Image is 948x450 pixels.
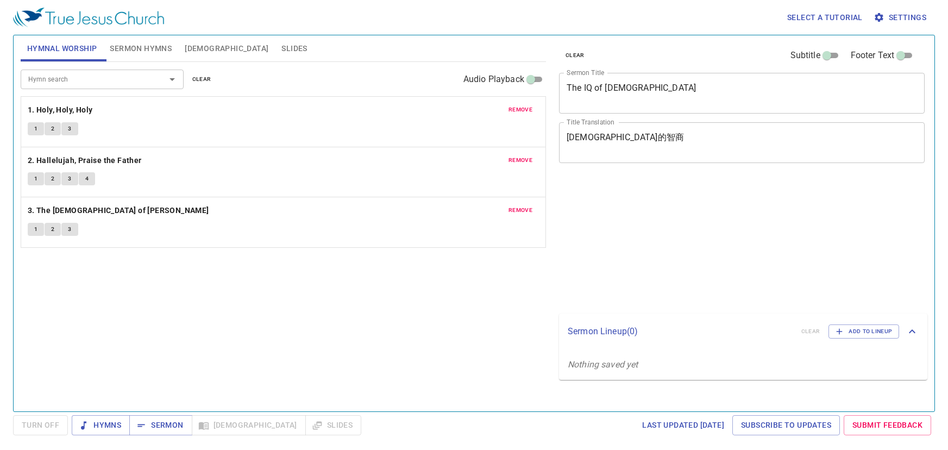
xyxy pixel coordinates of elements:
iframe: from-child [555,174,853,309]
span: 1 [34,224,37,234]
button: Sermon [129,415,192,435]
button: 2. Hallelujah, Praise the Father [28,154,143,167]
a: Submit Feedback [844,415,931,435]
span: Last updated [DATE] [642,418,724,432]
span: 1 [34,174,37,184]
button: 3. The [DEMOGRAPHIC_DATA] of [PERSON_NAME] [28,204,211,217]
span: 3 [68,224,71,234]
button: 2 [45,172,61,185]
button: clear [186,73,218,86]
span: Slides [281,42,307,55]
span: 1 [34,124,37,134]
span: Submit Feedback [852,418,922,432]
span: 2 [51,224,54,234]
a: Subscribe to Updates [732,415,840,435]
img: True Jesus Church [13,8,164,27]
span: remove [508,155,532,165]
span: Settings [876,11,926,24]
span: remove [508,105,532,115]
a: Last updated [DATE] [638,415,729,435]
span: 2 [51,124,54,134]
button: 1 [28,223,44,236]
textarea: [DEMOGRAPHIC_DATA]的智商 [567,132,917,153]
span: Audio Playback [463,73,524,86]
span: Subtitle [790,49,820,62]
span: Footer Text [851,49,895,62]
button: clear [559,49,591,62]
b: 1. Holy, Holy, Holy [28,103,93,117]
button: 1 [28,172,44,185]
p: Sermon Lineup ( 0 ) [568,325,793,338]
span: Add to Lineup [836,327,892,336]
span: Subscribe to Updates [741,418,831,432]
button: remove [502,103,539,116]
button: 3 [61,172,78,185]
button: 4 [79,172,95,185]
span: remove [508,205,532,215]
button: 1. Holy, Holy, Holy [28,103,95,117]
span: clear [192,74,211,84]
button: Hymns [72,415,130,435]
b: 2. Hallelujah, Praise the Father [28,154,142,167]
button: remove [502,204,539,217]
span: Hymns [80,418,121,432]
span: [DEMOGRAPHIC_DATA] [185,42,268,55]
button: 2 [45,122,61,135]
button: Add to Lineup [828,324,899,339]
button: 2 [45,223,61,236]
span: Hymnal Worship [27,42,97,55]
span: Select a tutorial [787,11,863,24]
span: Sermon [138,418,183,432]
i: Nothing saved yet [568,359,638,370]
button: 3 [61,122,78,135]
span: 2 [51,174,54,184]
span: 3 [68,174,71,184]
div: Sermon Lineup(0)clearAdd to Lineup [559,314,927,349]
span: 3 [68,124,71,134]
button: Settings [871,8,931,28]
span: clear [566,51,585,60]
textarea: The IQ of [DEMOGRAPHIC_DATA] [567,83,917,103]
b: 3. The [DEMOGRAPHIC_DATA] of [PERSON_NAME] [28,204,209,217]
span: 4 [85,174,89,184]
button: Select a tutorial [783,8,867,28]
button: 1 [28,122,44,135]
button: remove [502,154,539,167]
span: Sermon Hymns [110,42,172,55]
button: 3 [61,223,78,236]
button: Open [165,72,180,87]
